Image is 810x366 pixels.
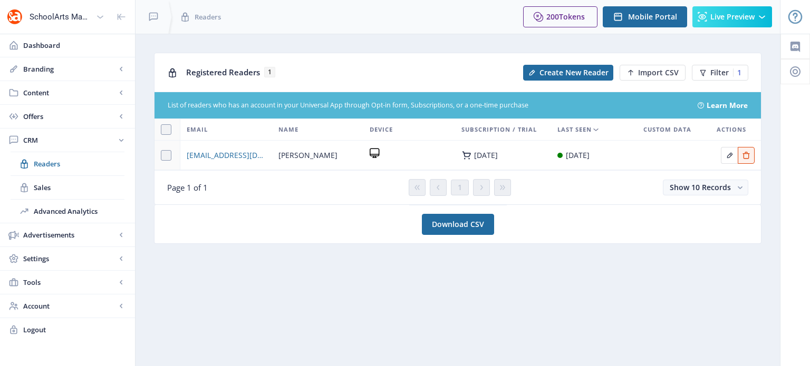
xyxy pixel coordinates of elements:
button: Show 10 Records [663,180,748,195]
button: Filter1 [692,65,748,81]
button: Mobile Portal [603,6,687,27]
span: Subscription / Trial [461,123,537,136]
span: Logout [23,324,127,335]
span: Registered Readers [186,67,260,77]
span: Tokens [559,12,585,22]
div: SchoolArts Magazine [30,5,92,28]
span: Last Seen [557,123,592,136]
a: Edit page [738,149,755,159]
div: [DATE] [474,151,498,160]
a: [EMAIL_ADDRESS][DOMAIN_NAME] [187,149,266,162]
a: Readers [11,152,124,175]
span: Account [23,301,116,311]
span: Import CSV [638,68,679,77]
span: Filter [710,68,729,77]
span: Mobile Portal [628,13,677,21]
a: Advanced Analytics [11,200,124,223]
span: Readers [34,159,124,169]
span: Custom Data [643,123,691,136]
span: Page 1 of 1 [167,182,208,193]
span: CRM [23,135,116,145]
a: Sales [11,176,124,199]
span: [PERSON_NAME] [278,149,337,162]
span: Settings [23,253,116,264]
a: New page [613,65,686,81]
app-collection-view: Registered Readers [154,53,761,205]
span: Name [278,123,298,136]
span: 1 [458,183,462,192]
span: Email [187,123,208,136]
button: Create New Reader [523,65,613,81]
span: Advanced Analytics [34,206,124,216]
span: Tools [23,277,116,288]
button: Import CSV [620,65,686,81]
a: Edit page [721,149,738,159]
span: Actions [717,123,746,136]
span: Content [23,87,116,98]
span: Branding [23,64,116,74]
span: Dashboard [23,40,127,51]
span: Create New Reader [539,68,609,77]
button: 200Tokens [523,6,597,27]
span: Advertisements [23,230,116,240]
span: Offers [23,111,116,122]
span: 1 [264,67,275,77]
button: Live Preview [692,6,772,27]
span: Live Preview [710,13,755,21]
button: 1 [451,180,469,195]
span: Readers [195,12,221,22]
a: Download CSV [422,214,494,235]
span: Show 10 Records [670,182,731,192]
a: Learn More [707,100,748,111]
span: Device [370,123,393,136]
a: New page [517,65,613,81]
div: 1 [733,68,741,77]
div: List of readers who has an account in your Universal App through Opt-in form, Subscriptions, or a... [168,101,685,111]
div: [DATE] [566,149,590,162]
span: Sales [34,182,124,193]
img: properties.app_icon.png [6,8,23,25]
